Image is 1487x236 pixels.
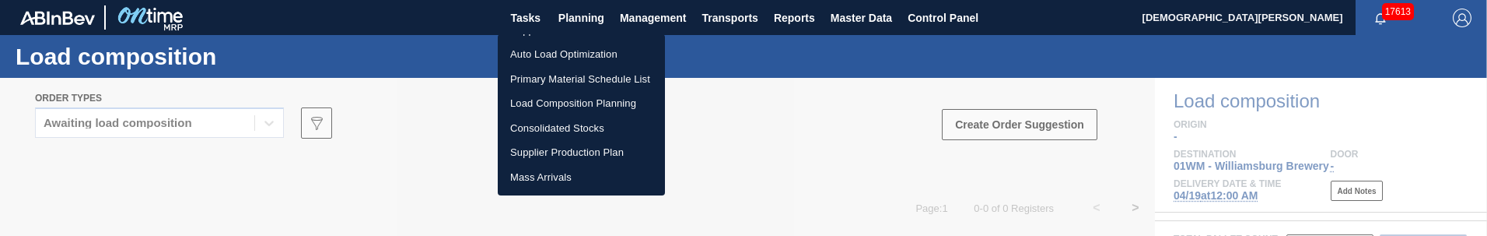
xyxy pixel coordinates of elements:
[498,67,667,92] a: Primary Material Schedule List
[498,116,667,141] a: Consolidated Stocks
[498,42,667,67] a: Auto Load Optimization
[498,91,667,116] a: Load Composition Planning
[498,165,667,190] a: Mass Arrivals
[498,140,667,165] a: Supplier Production Plan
